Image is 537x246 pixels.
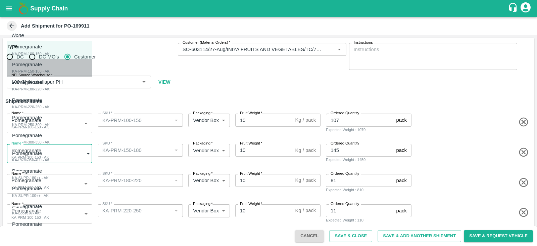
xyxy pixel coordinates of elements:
[12,150,46,157] p: Pomegranate
[193,171,213,176] label: Packaging
[193,111,213,116] label: Packaging
[17,2,30,15] img: logo
[100,146,170,155] input: SKU
[12,79,46,86] p: Pomegranate
[396,147,407,154] p: pack
[378,230,461,242] button: Save & Add Another Shipment
[11,141,23,146] label: Name
[30,5,68,12] b: Supply Chain
[12,175,49,181] div: KA-SUPR-180++ - AK
[193,117,215,124] p: Vendor Box
[140,78,148,86] button: Open
[12,122,50,128] div: KA-PRM-250-300 - AK
[295,230,324,242] button: Cancel
[100,116,170,124] input: SKU
[331,171,359,176] label: Ordered Quantity
[12,210,45,216] div: KA-Loose A - AK
[7,50,175,64] div: recipient_type
[326,174,393,187] input: 0.0
[193,207,215,214] p: Vendor Box
[154,75,175,89] button: VIEW
[180,45,325,54] input: Select Material Orders
[193,201,213,207] label: Packaging
[240,201,262,207] label: Fruit Weight
[102,171,112,176] label: SKU
[12,193,49,199] div: KA-SUPR-100++ - AK
[331,111,359,116] label: Ordered Quantity
[11,111,23,116] label: Name
[12,32,24,39] em: None
[12,203,42,210] p: Pomegranate
[326,114,393,126] input: 0.0
[12,86,50,92] div: KA-PRM-180-220 - AK
[326,157,411,163] div: Expected Weight : 1450
[11,201,23,207] label: Name
[102,141,112,146] label: SKU
[100,176,170,185] input: SKU
[396,207,407,214] p: pack
[12,114,46,121] p: Pomegranate
[12,61,46,68] p: Pomegranate
[193,141,213,146] label: Packaging
[508,2,520,14] div: customer-support
[5,98,43,104] strong: Shipment Items
[326,204,393,217] input: 0.0
[235,144,293,157] input: 0.0
[326,127,411,133] div: Expected Weight : 1070
[12,220,42,228] p: Pomegranate
[235,204,293,217] input: 0.0
[240,111,262,116] label: Fruit Weight
[12,185,45,192] p: Pomegranate
[12,96,46,104] p: Pomegranate
[1,1,17,16] button: open drawer
[193,177,215,184] p: Vendor Box
[12,167,45,175] p: Pomegranate
[396,177,407,184] p: pack
[12,43,46,50] p: Pomegranate
[235,174,293,187] input: 0.0
[326,217,411,223] div: Expected Weight : 110
[12,104,50,110] div: KA-PRM-220-250 - AK
[520,1,532,15] div: account of current user
[354,40,373,45] label: Instructions
[12,68,50,74] div: KA-PRM-150-180 - AK
[331,201,359,207] label: Ordered Quantity
[12,157,50,163] div: KA-PRM-350-400 - AK
[12,132,46,139] p: Pomegranate
[235,114,293,126] input: 0.0
[326,187,411,193] div: Expected Weight : 810
[11,171,23,176] label: Name
[240,141,262,146] label: Fruit Weight
[464,230,533,242] button: Save & Request Vehicle
[12,139,50,145] div: KA-PRM-300-350 - AK
[11,73,52,78] label: NFI Source Warehouse
[102,201,112,207] label: SKU
[331,141,359,146] label: Ordered Quantity
[12,51,50,57] div: KA-PRM-100-150 - AK
[183,40,230,45] label: Customer (Material Orders)
[134,79,140,85] button: Clear
[330,47,335,52] button: Clear
[396,116,407,124] p: pack
[193,147,215,154] p: Vendor Box
[326,144,393,157] input: 0.0
[240,171,262,176] label: Fruit Weight
[100,206,170,215] input: SKU
[335,45,344,54] button: Open
[21,23,90,29] b: Add Shipment for PO-169911
[329,230,372,242] button: Save & Close
[102,111,112,116] label: SKU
